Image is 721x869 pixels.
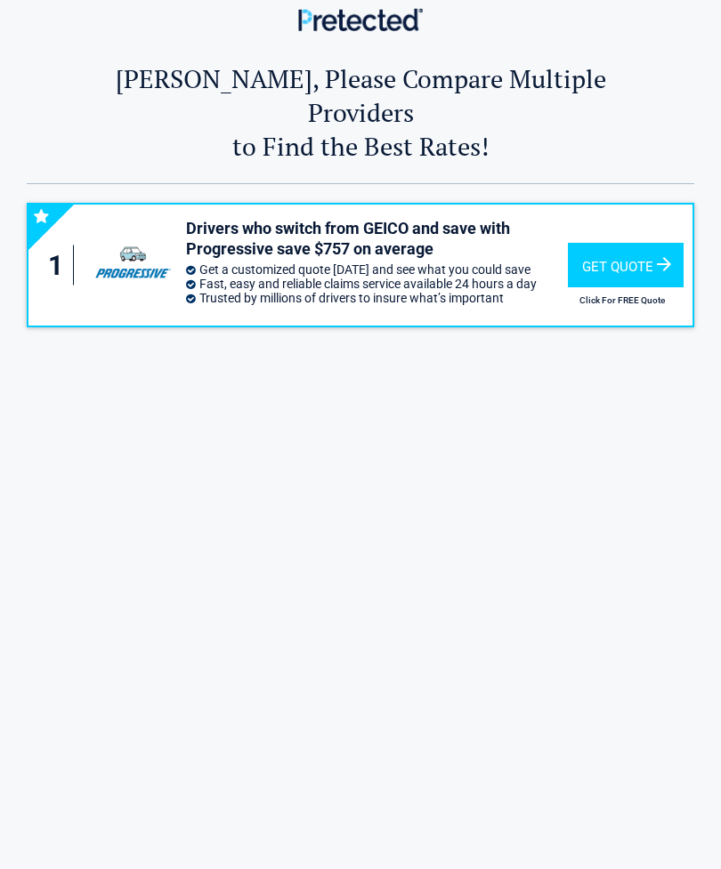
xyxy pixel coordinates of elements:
div: 1 [46,245,74,286]
h2: Click For FREE Quote [568,295,677,305]
img: progressive's logo [89,244,176,286]
img: Main Logo [298,8,423,30]
h2: [PERSON_NAME], Please Compare Multiple Providers to Find the Best Rates! [83,61,639,163]
li: Get a customized quote [DATE] and see what you could save [186,262,568,277]
li: Trusted by millions of drivers to insure what’s important [186,291,568,305]
li: Fast, easy and reliable claims service available 24 hours a day [186,277,568,291]
h3: Drivers who switch from GEICO and save with Progressive save $757 on average [186,218,568,260]
div: Get Quote [568,243,684,287]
